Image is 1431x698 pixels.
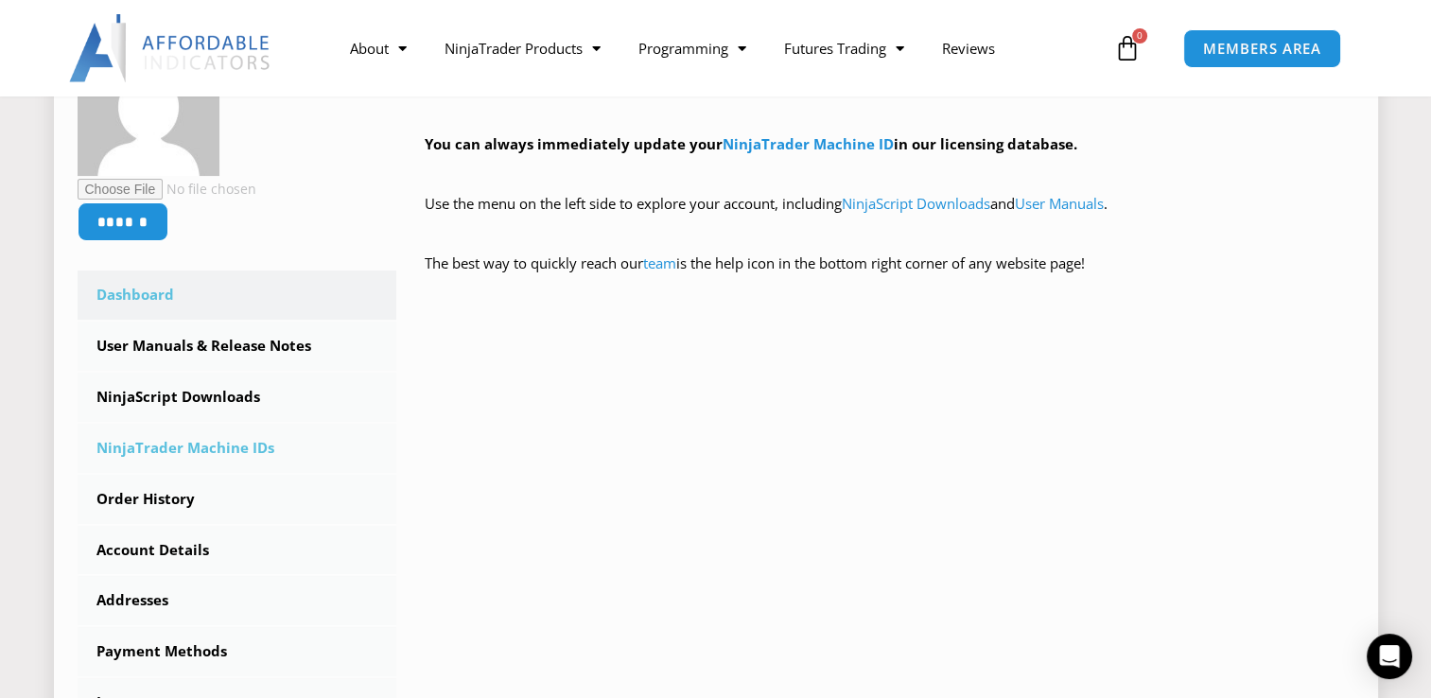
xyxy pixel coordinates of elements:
a: NinjaTrader Machine ID [723,134,894,153]
nav: Menu [331,26,1109,70]
p: Use the menu on the left side to explore your account, including and . [425,191,1354,244]
div: Open Intercom Messenger [1367,634,1412,679]
a: Order History [78,475,397,524]
span: MEMBERS AREA [1203,42,1321,56]
a: MEMBERS AREA [1183,29,1341,68]
a: User Manuals [1015,194,1104,213]
a: Payment Methods [78,627,397,676]
img: f9f084a0854b26a7a96f9c87c66cd0455d8d6696558077c1ef21e885061dd94f [78,34,219,176]
strong: You can always immediately update your in our licensing database. [425,134,1077,153]
img: LogoAI | Affordable Indicators – NinjaTrader [69,14,272,82]
a: Account Details [78,526,397,575]
span: 0 [1132,28,1147,44]
a: NinjaScript Downloads [78,373,397,422]
a: NinjaScript Downloads [842,194,990,213]
a: Futures Trading [765,26,923,70]
a: NinjaTrader Machine IDs [78,424,397,473]
a: NinjaTrader Products [426,26,620,70]
a: Programming [620,26,765,70]
div: Hey ! Welcome to the Members Area. Thank you for being a valuable customer! [425,42,1354,304]
a: Reviews [923,26,1014,70]
a: team [643,253,676,272]
a: 0 [1086,21,1169,76]
a: Dashboard [78,270,397,320]
p: The best way to quickly reach our is the help icon in the bottom right corner of any website page! [425,251,1354,304]
a: About [331,26,426,70]
a: User Manuals & Release Notes [78,322,397,371]
a: Addresses [78,576,397,625]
